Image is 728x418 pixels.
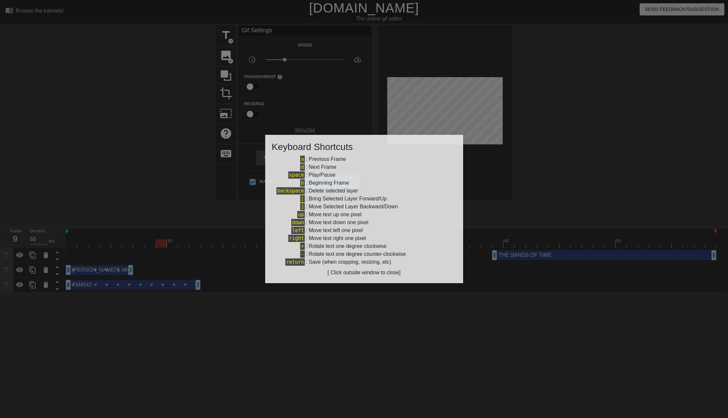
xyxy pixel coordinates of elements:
[272,141,457,153] h3: Keyboard Shortcuts
[300,195,304,202] span: [
[272,269,457,277] div: [ Click outside window to close]
[291,227,304,234] span: left
[272,242,457,250] div: :
[309,226,363,234] div: Move text left one pixel
[288,171,304,179] span: space
[309,163,336,171] div: Next Frame
[309,258,391,266] div: Save (when cropping, resizing, etc)
[309,211,362,219] div: Move text up one pixel
[272,258,457,266] div: :
[309,250,406,258] div: Rotate text one degree counter-clockwise
[272,211,457,219] div: :
[272,163,457,171] div: :
[309,234,366,242] div: Move text right one pixel
[300,203,304,210] span: ]
[300,179,304,187] span: b
[272,250,457,258] div: :
[272,155,457,163] div: :
[309,219,368,226] div: Move text down one pixel
[300,164,304,171] span: d
[272,187,457,195] div: :
[309,187,358,195] div: Delete selected layer
[272,195,457,203] div: :
[309,203,398,211] div: Move Selected Layer Backward/Down
[309,195,387,203] div: Bring Selected Layer Forward/Up
[291,219,304,226] span: down
[272,234,457,242] div: :
[300,156,304,163] span: a
[285,258,304,266] span: return
[309,171,335,179] div: Play/Pause
[309,179,349,187] div: Beginning Frame
[297,211,304,218] span: up
[288,235,304,242] span: right
[272,179,457,187] div: :
[309,155,346,163] div: Previous Frame
[300,251,304,258] span: -
[272,171,457,179] div: :
[300,243,304,250] span: +
[272,219,457,226] div: :
[276,187,304,194] span: backspace
[309,242,387,250] div: Rotate text one degree clockwise
[272,203,457,211] div: :
[272,226,457,234] div: :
